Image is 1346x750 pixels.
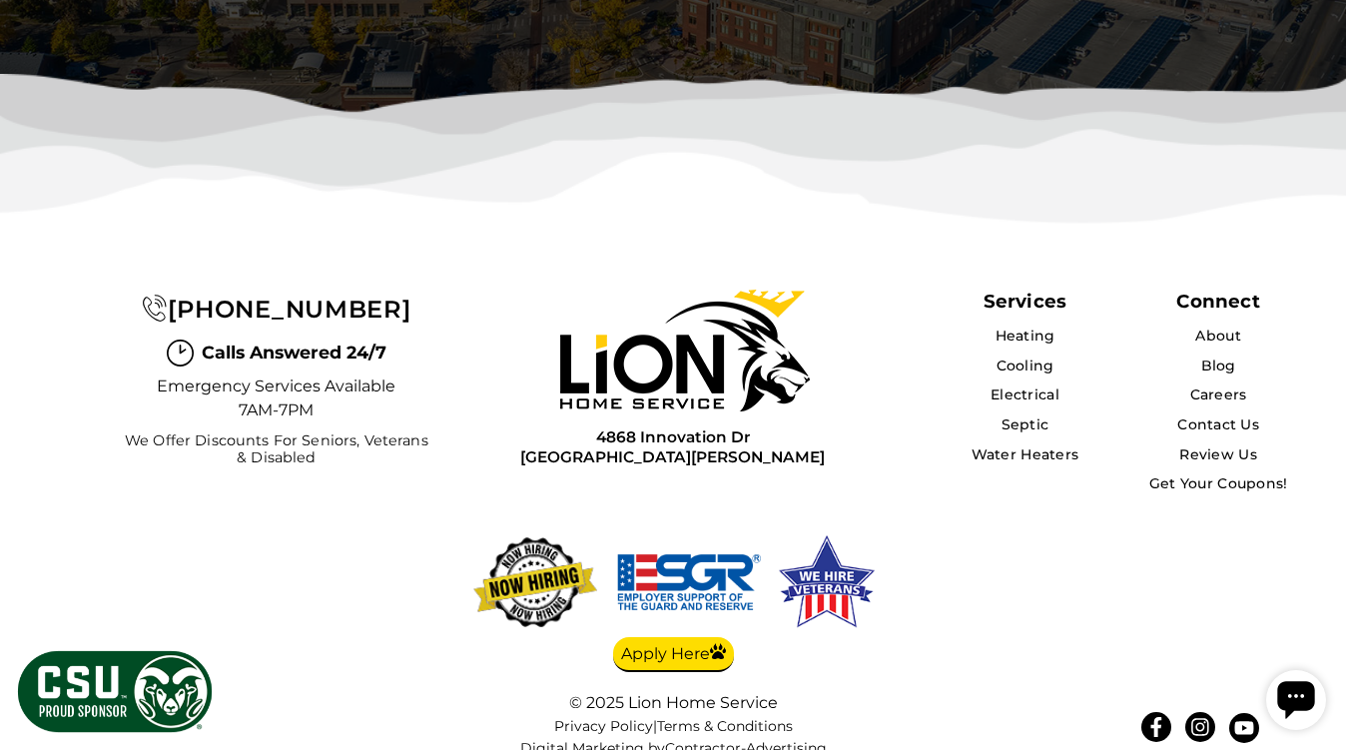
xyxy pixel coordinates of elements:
span: [PHONE_NUMBER] [168,295,410,324]
a: [PHONE_NUMBER] [142,295,410,324]
a: Careers [1190,385,1247,403]
a: Get Your Coupons! [1149,474,1288,492]
div: Open chat widget [8,8,68,68]
span: Emergency Services Available 7AM-7PM [157,375,396,422]
img: We hire veterans [614,532,764,632]
span: Calls Answered 24/7 [202,340,386,366]
span: Services [984,290,1066,313]
a: Electrical [991,385,1059,403]
img: CSU Sponsor Badge [15,648,215,735]
img: We hire veterans [776,532,878,632]
span: We Offer Discounts for Seniors, Veterans & Disabled [119,432,433,467]
img: now-hiring [468,532,602,632]
span: 4868 Innovation Dr [520,427,825,446]
a: Septic [1002,415,1049,433]
a: About [1195,327,1240,345]
a: Cooling [997,357,1054,375]
a: Contact Us [1177,415,1259,433]
div: Connect [1176,290,1259,313]
a: Blog [1201,357,1236,375]
a: 4868 Innovation Dr[GEOGRAPHIC_DATA][PERSON_NAME] [520,427,825,466]
div: © 2025 Lion Home Service [473,693,873,712]
a: Water Heaters [972,445,1079,463]
a: Review Us [1179,445,1257,463]
a: Privacy Policy [554,717,653,735]
span: [GEOGRAPHIC_DATA][PERSON_NAME] [520,447,825,466]
a: Heating [996,327,1055,345]
a: Apply Here [613,637,734,673]
a: Terms & Conditions [657,717,793,735]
